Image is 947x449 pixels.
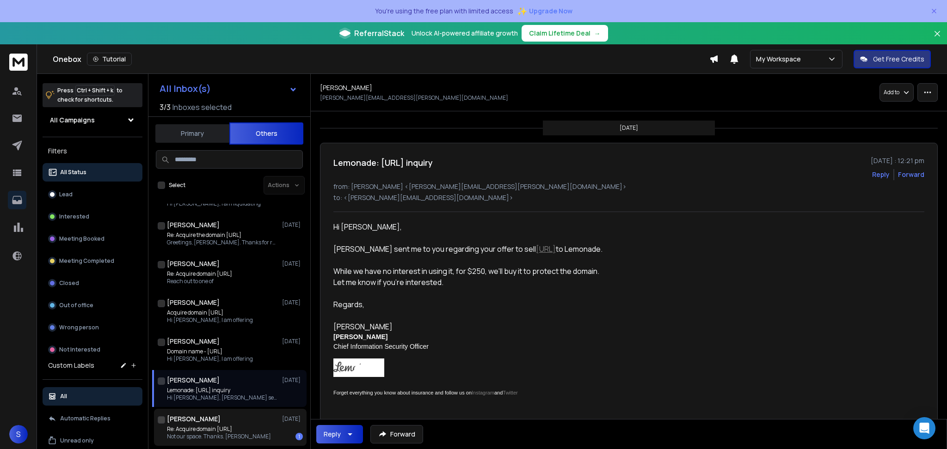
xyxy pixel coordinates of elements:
button: Interested [43,207,142,226]
p: [DATE] [282,415,303,423]
button: Claim Lifetime Deal→ [522,25,608,42]
h3: Filters [43,145,142,158]
button: Lead [43,185,142,204]
p: Hi [PERSON_NAME], I am liquidating [167,200,261,207]
p: [PERSON_NAME][EMAIL_ADDRESS][PERSON_NAME][DOMAIN_NAME] [320,94,508,102]
p: Reach out to one of [167,278,232,285]
h1: All Campaigns [50,115,95,125]
p: [DATE] [282,260,303,267]
p: Hi [PERSON_NAME], I am offering [167,355,253,363]
button: S [9,425,28,443]
div: 1 [295,433,303,440]
button: ✨Upgrade Now [517,2,572,20]
h1: [PERSON_NAME] [320,83,372,92]
div: Regards, [333,299,603,310]
p: Meeting Completed [59,257,114,265]
span: Ctrl + Shift + k [75,85,115,96]
button: Automatic Replies [43,409,142,428]
div: [PERSON_NAME] [333,321,603,332]
p: Lemonade: [URL] inquiry [167,387,278,394]
button: Reply [872,170,890,179]
button: Reply [316,425,363,443]
span: ReferralStack [354,28,404,39]
div: [PERSON_NAME] sent me to you regarding your offer to sell to Lemonade. [333,243,603,255]
span: → [594,29,601,38]
button: All Campaigns [43,111,142,129]
button: Tutorial [87,53,132,66]
button: Get Free Credits [854,50,931,68]
p: All [60,393,67,400]
p: Re: Acquire domain [URL] [167,425,271,433]
h1: [PERSON_NAME] [167,220,220,230]
p: Hi [PERSON_NAME], [PERSON_NAME] sent [167,394,278,401]
p: [DATE] : 12:21 pm [871,156,924,165]
h3: Custom Labels [48,361,94,370]
h1: [PERSON_NAME] [167,259,220,268]
p: [DATE] [282,221,303,229]
p: Unlock AI-powered affiliate growth [412,29,518,38]
p: [DATE] [282,299,303,306]
div: Onebox [53,53,709,66]
span: 3 / 3 [160,102,171,113]
p: Out of office [59,302,93,309]
div: Open Intercom Messenger [913,417,935,439]
p: Interested [59,213,89,220]
p: Unread only [60,437,94,444]
h1: All Inbox(s) [160,84,211,93]
h3: Inboxes selected [172,102,232,113]
a: Twitter [503,390,517,395]
p: Get Free Credits [873,55,924,64]
h1: [PERSON_NAME] [167,376,220,385]
p: Not our space. Thanks. [PERSON_NAME] [167,433,271,440]
label: Select [169,182,185,189]
div: Forward [898,170,924,179]
h1: [PERSON_NAME] [167,337,220,346]
p: My Workspace [756,55,805,64]
button: Not Interested [43,340,142,359]
a: Instagram [472,390,494,395]
p: Greetings, [PERSON_NAME]. Thanks for reaching [167,239,278,246]
div: Forget everything you know about insurance and follow us on and [333,389,603,397]
button: Wrong person [43,318,142,337]
button: Out of office [43,296,142,315]
p: [DATE] [282,338,303,345]
p: Meeting Booked [59,235,105,243]
button: All Status [43,163,142,182]
div: While we have no interest in using it, for $250, we'll buy it to protect the domain. Let me know ... [333,266,603,288]
p: Not Interested [59,346,100,353]
p: Domain name - [URL] [167,348,253,355]
button: Close banner [931,28,943,50]
button: Closed [43,274,142,292]
p: [DATE] [282,376,303,384]
button: Meeting Completed [43,252,142,270]
span: ✨ [517,5,527,18]
p: You're using the free plan with limited access [375,6,513,16]
h1: Lemonade: [URL] inquiry [333,156,433,169]
p: All Status [60,169,86,176]
div: Chief Information Security Officer [333,342,603,352]
p: from: [PERSON_NAME] <[PERSON_NAME][EMAIL_ADDRESS][PERSON_NAME][DOMAIN_NAME]> [333,182,924,191]
button: All Inbox(s) [152,79,305,98]
p: Lead [59,191,73,198]
p: to: <[PERSON_NAME][EMAIL_ADDRESS][DOMAIN_NAME]> [333,193,924,202]
a: [URL] [536,244,556,254]
p: Closed [59,279,79,287]
button: All [43,387,142,406]
span: Upgrade Now [529,6,572,16]
p: Re: Acquire the domain [URL] [167,231,278,239]
img: logo_animated.gif [333,358,384,377]
p: Acquire domain [URL] [167,309,253,316]
p: Re: Acquire domain [URL] [167,270,232,278]
h1: [PERSON_NAME] [167,298,220,307]
p: Wrong person [59,324,99,331]
div: Hi [PERSON_NAME], [333,221,603,232]
p: Hi [PERSON_NAME], I am offering [167,316,253,324]
p: Press to check for shortcuts. [57,86,123,104]
button: Primary [155,123,229,144]
p: Automatic Replies [60,415,111,422]
button: Meeting Booked [43,230,142,248]
button: Others [229,122,303,145]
